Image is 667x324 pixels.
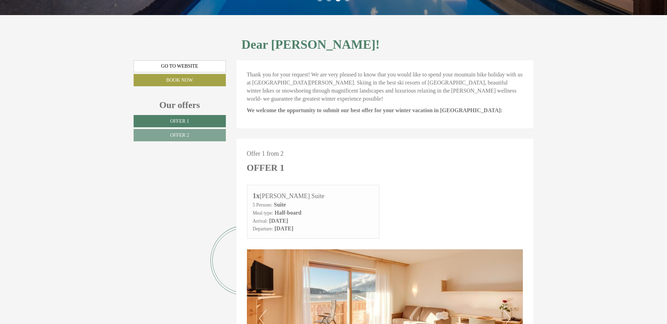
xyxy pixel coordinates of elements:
[253,226,273,231] small: Departure:
[274,202,286,208] b: Suite
[253,192,260,200] b: 1x
[253,202,272,208] small: 5 Persons:
[275,225,294,231] b: [DATE]
[134,60,226,72] a: Go to website
[170,133,189,138] span: Offer 2
[170,119,189,124] span: Offer 1
[253,218,268,224] small: Arrival:
[247,150,284,157] span: Offer 1 from 2
[253,210,274,216] small: Meal type:
[275,210,301,216] b: Half-board
[247,161,285,174] div: Offer 1
[134,99,226,112] div: Our offers
[134,74,226,86] a: Book now
[247,107,503,113] strong: We welcome the opportunity to submit our best offer for your winter vacation in [GEOGRAPHIC_DATA]:
[269,218,288,224] b: [DATE]
[247,71,523,103] p: Thank you for your request! We are very pleased to know that you would like to spend your mountai...
[253,191,374,201] div: [PERSON_NAME] Suite
[242,38,380,52] h1: Dear [PERSON_NAME]!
